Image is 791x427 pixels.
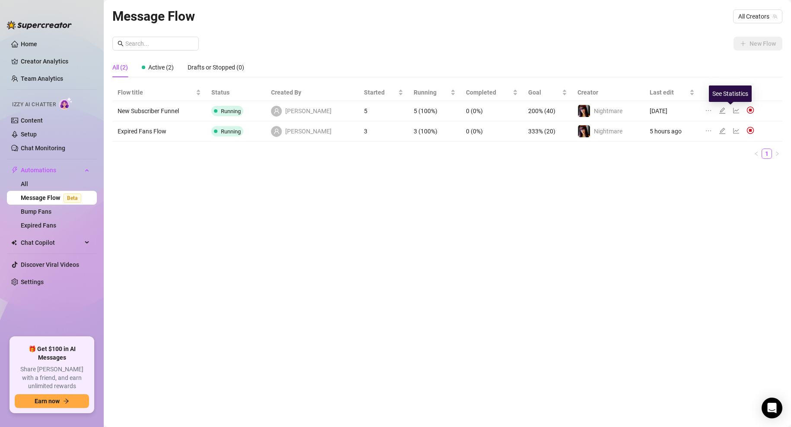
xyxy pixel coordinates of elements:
[21,145,65,152] a: Chat Monitoring
[21,163,82,177] span: Automations
[15,394,89,408] button: Earn nowarrow-right
[733,127,740,134] span: line-chart
[705,107,712,114] span: ellipsis
[112,6,195,26] article: Message Flow
[578,125,590,137] img: Nightmare
[523,84,572,101] th: Goal
[63,398,69,404] span: arrow-right
[11,167,18,174] span: thunderbolt
[112,101,206,121] td: New Subscriber Funnel
[12,101,56,109] span: Izzy AI Chatter
[414,88,449,97] span: Running
[359,84,408,101] th: Started
[21,75,63,82] a: Team Analytics
[266,84,358,101] th: Created By
[408,84,461,101] th: Running
[709,85,752,102] div: See Statistics
[274,108,280,114] span: user
[118,41,124,47] span: search
[775,151,780,156] span: right
[206,84,266,101] th: Status
[772,149,782,159] li: Next Page
[112,121,206,142] td: Expired Fans Flow
[21,41,37,47] a: Home
[746,127,754,134] img: svg%3e
[188,63,244,72] div: Drafts or Stopped (0)
[408,101,461,121] td: 5 (100%)
[112,84,206,101] th: Flow title
[15,345,89,362] span: 🎁 Get $100 in AI Messages
[650,88,688,97] span: Last edit
[221,108,241,114] span: Running
[746,106,754,114] img: svg%3e
[285,106,332,116] span: [PERSON_NAME]
[719,107,726,114] span: edit
[64,193,81,203] span: Beta
[523,101,572,121] td: 200% (40)
[21,261,79,268] a: Discover Viral Videos
[112,63,128,72] div: All (2)
[578,105,590,117] img: Nightmare
[125,39,194,48] input: Search...
[21,278,44,285] a: Settings
[751,149,762,159] li: Previous Page
[118,88,194,97] span: Flow title
[7,21,72,29] img: logo-BBDzfeDw.svg
[21,194,85,201] a: Message FlowBeta
[274,128,280,134] span: user
[285,127,332,136] span: [PERSON_NAME]
[644,121,700,142] td: 5 hours ago
[461,121,523,142] td: 0 (0%)
[523,121,572,142] td: 333% (20)
[21,131,37,138] a: Setup
[359,101,408,121] td: 5
[594,128,622,135] span: Nightmare
[762,149,772,158] a: 1
[21,208,51,215] a: Bump Fans
[719,127,726,134] span: edit
[644,101,700,121] td: [DATE]
[21,54,90,68] a: Creator Analytics
[408,121,461,142] td: 3 (100%)
[11,240,17,246] img: Chat Copilot
[359,121,408,142] td: 3
[751,149,762,159] button: left
[461,101,523,121] td: 0 (0%)
[705,127,712,134] span: ellipsis
[221,128,241,135] span: Running
[21,236,82,250] span: Chat Copilot
[772,149,782,159] button: right
[594,108,622,114] span: Nightmare
[738,10,777,23] span: All Creators
[528,88,560,97] span: Goal
[734,37,782,51] button: New Flow
[733,107,740,114] span: line-chart
[754,151,759,156] span: left
[364,88,396,97] span: Started
[466,88,511,97] span: Completed
[21,222,56,229] a: Expired Fans
[35,398,60,405] span: Earn now
[772,14,778,19] span: team
[21,180,28,187] a: All
[644,84,700,101] th: Last edit
[762,398,782,418] div: Open Intercom Messenger
[15,365,89,391] span: Share [PERSON_NAME] with a friend, and earn unlimited rewards
[21,117,43,124] a: Content
[59,97,73,110] img: AI Chatter
[461,84,523,101] th: Completed
[148,64,174,71] span: Active (2)
[572,84,644,101] th: Creator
